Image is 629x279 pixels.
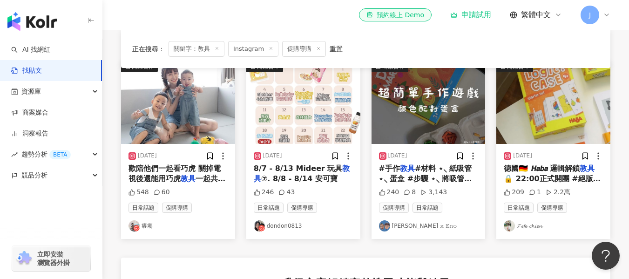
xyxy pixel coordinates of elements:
[162,203,192,213] span: 促購導購
[379,220,390,231] img: KOL Avatar
[12,246,90,271] a: chrome extension立即安裝 瀏覽器外掛
[11,66,42,75] a: 找貼文
[359,8,432,21] a: 預約線上 Demo
[254,164,343,173] span: 8/7 - 8/13 Mideer 玩具
[11,45,50,54] a: searchAI 找網紅
[282,41,326,57] span: 促購導購
[521,10,551,20] span: 繁體中文
[388,152,407,160] div: [DATE]
[263,152,282,160] div: [DATE]
[37,250,70,267] span: 立即安裝 瀏覽器外掛
[420,188,447,197] div: 3,143
[154,188,170,197] div: 60
[129,220,140,231] img: KOL Avatar
[504,164,580,173] span: 德國🇩🇪 𝙃𝙖𝙗𝙖 邏輯解鎖
[504,174,600,204] span: 🔒 22:00正式開團 #絕版品售完不補 #絕版品售完不補 #絕版品售完不補
[21,144,71,165] span: 趨勢分析
[546,188,570,197] div: 2.2萬
[49,150,71,159] div: BETA
[169,41,224,57] span: 關鍵字：教具
[400,164,415,173] mark: 教具
[21,165,47,186] span: 競品分析
[254,220,353,231] a: KOL Avatardondon0813
[181,174,196,183] mark: 教具
[379,188,399,197] div: 240
[129,203,158,213] span: 日常話題
[7,12,57,31] img: logo
[121,61,235,144] img: post-image
[379,220,478,231] a: KOL Avatar[PERSON_NAME] 𝚡 𝙴𝚗𝚘
[413,203,442,213] span: 日常話題
[254,220,265,231] img: KOL Avatar
[379,203,409,213] span: 促購導購
[504,188,524,197] div: 209
[372,61,486,144] img: post-image
[537,203,567,213] span: 促購導購
[372,61,486,144] div: post-image商業合作
[330,45,343,53] div: 重置
[129,220,228,231] a: KOL Avatar癢癢
[15,251,33,266] img: chrome extension
[366,10,424,20] div: 預約線上 Demo
[254,203,284,213] span: 日常話題
[246,61,360,144] div: post-image商業合作
[132,45,165,53] span: 正在搜尋 ：
[138,152,157,160] div: [DATE]
[129,188,149,197] div: 548
[513,152,532,160] div: [DATE]
[580,164,595,173] mark: 教具
[121,61,235,144] div: post-image商業合作
[450,10,491,20] a: 申請試用
[379,164,400,173] span: #手作
[278,188,295,197] div: 43
[11,108,48,117] a: 商案媒合
[504,220,603,231] a: KOL Avatar𝓕𝓮𝓯𝓮 𝓬𝓱𝓲𝓮𝓷
[228,41,278,57] span: Instagram
[246,61,360,144] img: post-image
[21,81,41,102] span: 資源庫
[496,61,610,144] div: post-image商業合作
[254,164,350,183] mark: 教具
[404,188,416,197] div: 8
[504,203,534,213] span: 日常話題
[129,164,221,183] span: 歡陪他們一起看巧虎 關掉電視後還能用巧虎
[504,220,515,231] img: KOL Avatar
[11,129,48,138] a: 洞察報告
[529,188,541,197] div: 1
[254,188,274,197] div: 246
[496,61,610,144] img: post-image
[287,203,317,213] span: 促購導購
[11,151,18,158] span: rise
[589,10,591,20] span: J
[261,174,338,183] span: ⑦. 8/8 - 8/14 安可寶
[592,242,620,270] iframe: Help Scout Beacon - Open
